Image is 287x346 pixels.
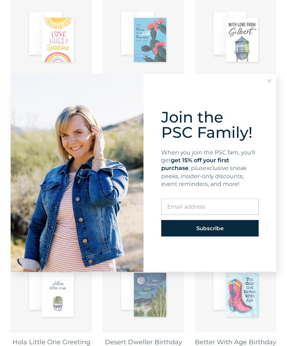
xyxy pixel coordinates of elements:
[197,203,205,210] span: ess
[161,149,259,188] div: When you join the PSC fam, you'll get exclusive sneak peeks, insider-only discounts, event remind...
[196,225,224,232] span: Subscribe
[188,165,203,171] span: , plus
[167,203,197,210] span: Email addr
[161,220,259,237] button: Subscribe
[11,74,143,272] svg: Form image
[161,157,229,171] span: get 15% off your first purchase
[161,109,259,140] div: Join the PSC Family!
